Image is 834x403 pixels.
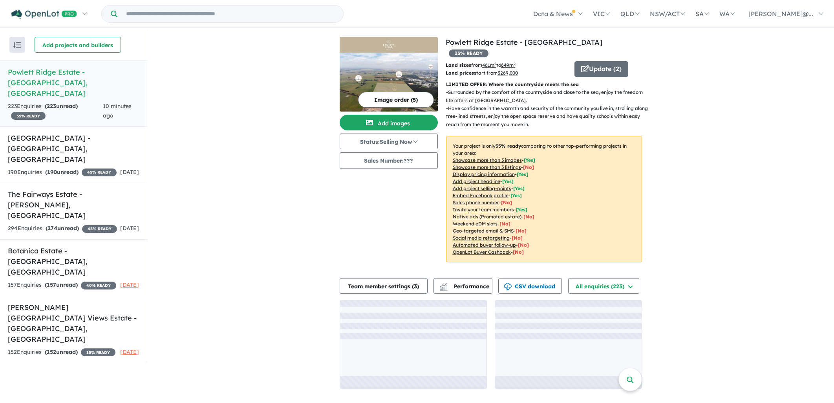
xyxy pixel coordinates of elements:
[453,214,521,220] u: Native ads (Promoted estate)
[81,348,115,356] span: 15 % READY
[8,189,139,221] h5: The Fairways Estate - [PERSON_NAME] , [GEOGRAPHIC_DATA]
[446,69,569,77] p: start from
[103,103,132,119] span: 10 minutes ago
[433,278,492,294] button: Performance
[340,53,438,112] img: Powlett Ridge Estate - Wonthaggi
[499,221,510,227] span: [No]
[446,88,648,104] p: - Surrounded by the comfort of the countryside and close to the sea, enjoy the freedom life offer...
[13,42,21,48] img: sort.svg
[343,40,435,49] img: Powlett Ridge Estate - Wonthaggi Logo
[35,37,121,53] button: Add projects and builders
[82,169,117,176] span: 45 % READY
[358,92,434,108] button: Image order (5)
[501,62,516,68] u: 649 m
[47,103,56,110] span: 223
[120,281,139,288] span: [DATE]
[482,62,496,68] u: 461 m
[453,221,497,227] u: Weekend eDM slots
[440,286,448,291] img: bar-chart.svg
[453,235,510,241] u: Social media retargeting
[453,200,499,205] u: Sales phone number
[748,10,813,18] span: [PERSON_NAME]@...
[47,348,56,355] span: 152
[45,103,78,110] strong: ( unread)
[120,169,139,176] span: [DATE]
[45,348,78,355] strong: ( unread)
[524,157,535,163] span: [ Yes ]
[8,67,139,99] h5: Powlett Ridge Estate - [GEOGRAPHIC_DATA] , [GEOGRAPHIC_DATA]
[453,207,514,212] u: Invite your team members
[441,283,489,290] span: Performance
[453,192,508,198] u: Embed Facebook profile
[414,283,417,290] span: 3
[446,70,474,76] b: Land prices
[45,169,79,176] strong: ( unread)
[120,348,139,355] span: [DATE]
[453,157,522,163] u: Showcase more than 3 images
[523,164,534,170] span: [ No ]
[510,192,522,198] span: [ Yes ]
[446,62,471,68] b: Land sizes
[48,225,57,232] span: 274
[340,115,438,130] button: Add images
[494,62,496,66] sup: 2
[340,37,438,112] a: Powlett Ridge Estate - Wonthaggi LogoPowlett Ridge Estate - Wonthaggi
[449,49,488,57] span: 35 % READY
[453,178,500,184] u: Add project headline
[8,133,139,165] h5: [GEOGRAPHIC_DATA] - [GEOGRAPHIC_DATA] , [GEOGRAPHIC_DATA]
[512,235,523,241] span: [No]
[496,62,516,68] span: to
[340,134,438,149] button: Status:Selling Now
[453,228,514,234] u: Geo-targeted email & SMS
[518,242,529,248] span: [No]
[8,102,103,121] div: 223 Enquir ies
[119,5,342,22] input: Try estate name, suburb, builder or developer
[453,164,521,170] u: Showcase more than 3 listings
[446,61,569,69] p: from
[8,302,139,344] h5: [PERSON_NAME][GEOGRAPHIC_DATA] Views Estate - [GEOGRAPHIC_DATA] , [GEOGRAPHIC_DATA]
[440,283,447,287] img: line-chart.svg
[513,249,524,255] span: [No]
[8,245,139,277] h5: Botanica Estate - [GEOGRAPHIC_DATA] , [GEOGRAPHIC_DATA]
[453,249,511,255] u: OpenLot Buyer Cashback
[514,62,516,66] sup: 2
[516,228,527,234] span: [No]
[11,9,77,19] img: Openlot PRO Logo White
[8,224,117,233] div: 294 Enquir ies
[516,207,527,212] span: [ Yes ]
[446,81,642,88] p: LIMITED OFFER: Where the countryside meets the sea
[120,225,139,232] span: [DATE]
[47,281,56,288] span: 157
[568,278,639,294] button: All enquiries (223)
[11,112,46,120] span: 35 % READY
[446,136,642,262] p: Your project is only comparing to other top-performing projects in your area: - - - - - - - - - -...
[501,200,512,205] span: [ No ]
[504,283,512,291] img: download icon
[513,185,525,191] span: [ Yes ]
[45,281,78,288] strong: ( unread)
[446,104,648,128] p: - Have confidence in the warmth and security of the community you live in, strolling along tree-l...
[453,242,516,248] u: Automated buyer follow-up
[81,282,116,289] span: 40 % READY
[8,168,117,177] div: 190 Enquir ies
[8,348,115,357] div: 152 Enquir ies
[497,70,518,76] u: $ 269,000
[496,143,521,149] b: 35 % ready
[82,225,117,233] span: 45 % READY
[47,169,57,176] span: 190
[517,171,528,177] span: [ Yes ]
[502,178,514,184] span: [ Yes ]
[340,278,428,294] button: Team member settings (3)
[8,280,116,290] div: 157 Enquir ies
[453,185,511,191] u: Add project selling-points
[498,278,562,294] button: CSV download
[446,38,602,47] a: Powlett Ridge Estate - [GEOGRAPHIC_DATA]
[574,61,628,77] button: Update (2)
[46,225,79,232] strong: ( unread)
[340,152,438,169] button: Sales Number:???
[523,214,534,220] span: [No]
[453,171,515,177] u: Display pricing information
